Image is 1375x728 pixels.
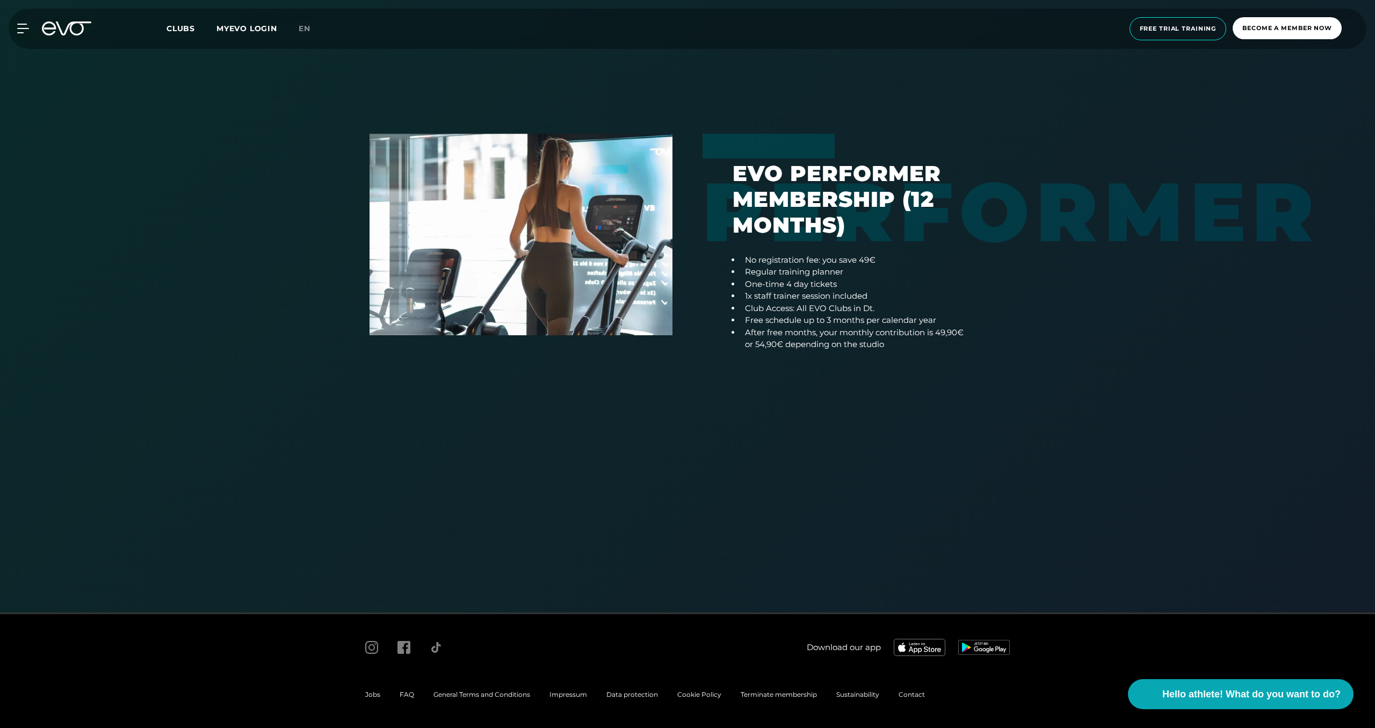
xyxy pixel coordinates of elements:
[167,24,195,33] span: Clubs
[741,302,969,315] li: Club Access: All EVO Clubs in Dt.
[1126,17,1230,40] a: Free trial training
[741,327,969,351] li: After free months, your monthly contribution is 49,90€ or 54,90€ depending on the studio
[741,278,969,291] li: One-time 4 day tickets
[741,266,969,278] li: Regular training planner
[899,690,925,698] a: Contact
[741,314,969,327] li: Free schedule up to 3 months per calendar year
[836,690,879,698] a: Sustainability
[1242,24,1332,33] span: Become a member now
[958,640,1010,655] img: evofitness app
[733,161,969,238] h2: EVO Performer Membership (12 months)
[677,690,721,698] a: Cookie Policy
[741,290,969,302] li: 1x staff trainer session included
[741,254,969,266] li: No registration fee: you save 49€
[365,690,380,698] a: Jobs
[400,690,414,698] a: FAQ
[606,690,658,698] a: Data protection
[370,134,672,336] img: EVO Performer Membership (12 months)
[216,24,277,33] a: MYEVO LOGIN
[433,690,530,698] a: General Terms and Conditions
[1162,687,1341,702] span: Hello athlete! What do you want to do?
[807,641,881,654] span: Download our app
[167,23,216,33] a: Clubs
[894,639,945,656] img: evofitness app
[549,690,587,698] a: Impressum
[299,24,310,33] span: en
[1229,17,1345,40] a: Become a member now
[299,23,323,35] a: en
[1140,24,1217,33] span: Free trial training
[1128,679,1354,709] button: Hello athlete! What do you want to do?
[741,690,817,698] a: Terminate membership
